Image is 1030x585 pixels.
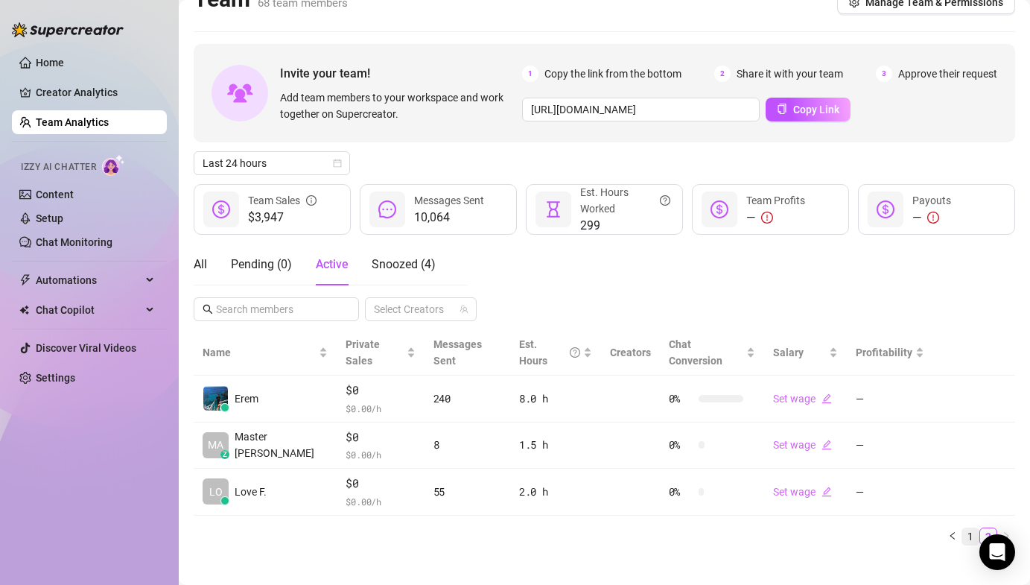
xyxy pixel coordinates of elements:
[944,528,961,546] li: Previous Page
[847,376,933,423] td: —
[766,98,851,121] button: Copy Link
[912,195,951,206] span: Payouts
[912,209,951,227] div: —
[194,330,337,376] th: Name
[601,330,660,376] th: Creators
[36,80,155,104] a: Creator Analytics
[669,390,693,407] span: 0 %
[877,200,894,218] span: dollar-circle
[203,304,213,314] span: search
[235,484,267,500] span: Love F.
[248,192,317,209] div: Team Sales
[209,484,223,500] span: LO
[36,116,109,128] a: Team Analytics
[280,89,516,122] span: Add team members to your workspace and work together on Supercreator.
[346,382,415,399] span: $0
[773,347,804,358] span: Salary
[194,256,207,273] div: All
[36,212,63,224] a: Setup
[36,372,75,384] a: Settings
[216,301,338,317] input: Search members
[235,390,258,407] span: Erem
[460,305,468,314] span: team
[414,195,484,206] span: Messages Sent
[876,66,892,82] span: 3
[36,57,64,69] a: Home
[36,342,136,354] a: Discover Viral Videos
[21,160,96,174] span: Izzy AI Chatter
[346,447,415,462] span: $ 0.00 /h
[821,393,832,404] span: edit
[737,66,843,82] span: Share it with your team
[773,439,832,451] a: Set wageedit
[544,200,562,218] span: hourglass
[980,528,996,545] a: 2
[414,209,484,227] span: 10,064
[710,200,728,218] span: dollar-circle
[997,528,1015,546] li: Next Page
[346,475,415,493] span: $0
[1002,531,1011,540] span: right
[580,184,670,217] div: Est. Hours Worked
[208,437,223,453] span: MA
[821,440,832,450] span: edit
[746,195,805,206] span: Team Profits
[36,298,142,322] span: Chat Copilot
[316,257,348,271] span: Active
[761,212,773,224] span: exclamation-circle
[306,192,317,209] span: info-circle
[669,484,693,500] span: 0 %
[12,22,124,37] img: logo-BBDzfeDw.svg
[248,209,317,227] span: $3,947
[519,336,580,369] div: Est. Hours
[793,104,839,116] span: Copy Link
[231,256,292,273] div: Pending ( 0 )
[346,429,415,446] span: $0
[433,484,501,500] div: 55
[979,528,997,546] li: 2
[962,528,979,545] a: 1
[19,305,29,315] img: Chat Copilot
[203,152,341,174] span: Last 24 hours
[847,469,933,516] td: —
[519,484,592,500] div: 2.0 h
[519,437,592,453] div: 1.5 h
[203,386,228,411] img: Erem
[660,184,670,217] span: question-circle
[856,347,912,358] span: Profitability
[997,528,1015,546] button: right
[378,200,396,218] span: message
[669,338,722,367] span: Chat Conversion
[979,534,1015,570] div: Open Intercom Messenger
[102,154,125,176] img: AI Chatter
[346,494,415,509] span: $ 0.00 /h
[948,531,957,540] span: left
[203,344,316,361] span: Name
[847,423,933,469] td: —
[36,236,112,248] a: Chat Monitoring
[580,217,670,235] span: 299
[821,487,832,497] span: edit
[927,212,939,224] span: exclamation-circle
[346,338,380,367] span: Private Sales
[669,437,693,453] span: 0 %
[944,528,961,546] button: left
[235,429,328,461] span: Master [PERSON_NAME]
[212,200,230,218] span: dollar-circle
[19,274,31,286] span: thunderbolt
[333,159,342,168] span: calendar
[433,437,501,453] div: 8
[773,393,832,405] a: Set wageedit
[746,209,805,227] div: —
[898,66,997,82] span: Approve their request
[36,189,74,200] a: Content
[519,390,592,407] div: 8.0 h
[346,401,415,416] span: $ 0.00 /h
[522,66,538,82] span: 1
[36,268,142,292] span: Automations
[714,66,731,82] span: 2
[777,104,787,114] span: copy
[220,450,229,459] div: z
[570,336,580,369] span: question-circle
[433,390,501,407] div: 240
